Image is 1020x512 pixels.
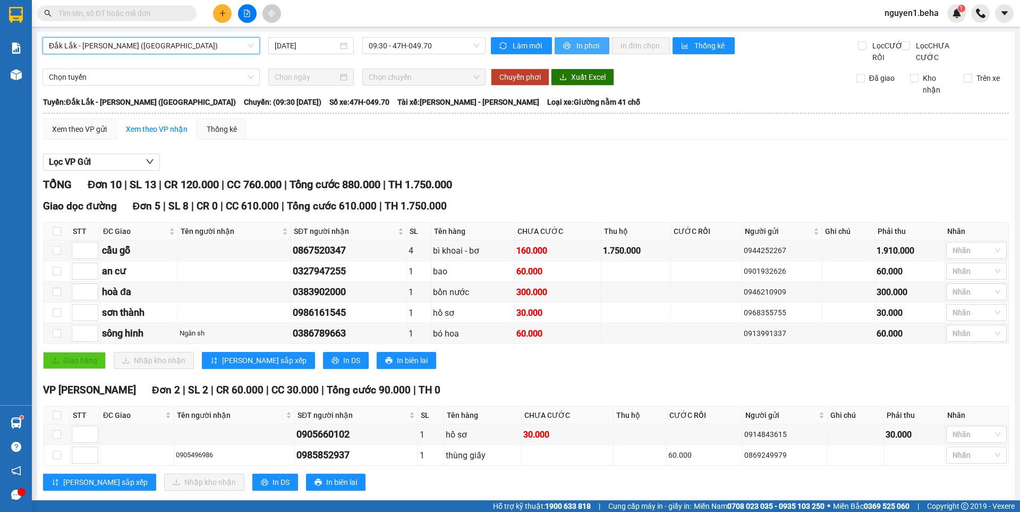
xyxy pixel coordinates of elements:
[102,284,176,299] div: hoà đa
[959,5,963,12] span: 1
[297,409,407,421] span: SĐT người nhận
[130,178,156,191] span: SL 13
[919,72,956,96] span: Kho nhận
[293,284,405,299] div: 0383902000
[744,265,820,277] div: 0901932626
[282,200,284,212] span: |
[875,223,945,240] th: Phải thu
[516,306,599,320] div: 30.000
[275,40,338,52] input: 15/10/2025
[291,303,407,323] td: 0986161545
[126,123,188,135] div: Xem theo VP nhận
[202,352,315,369] button: sort-ascending[PERSON_NAME] sắp xếp
[419,384,440,396] span: TH 0
[220,200,223,212] span: |
[216,384,263,396] span: CR 60.000
[43,98,236,106] b: Tuyến: Đắk Lắk - [PERSON_NAME] ([GEOGRAPHIC_DATA])
[833,500,909,512] span: Miền Bắc
[433,306,513,320] div: hồ sơ
[43,352,106,369] button: uploadGiao hàng
[446,428,520,441] div: hồ sơ
[20,416,23,419] sup: 1
[181,225,280,237] span: Tên người nhận
[947,409,1006,421] div: Nhãn
[744,286,820,298] div: 0946210909
[972,72,1004,84] span: Trên xe
[864,502,909,510] strong: 0369 525 060
[745,409,817,421] span: Người gửi
[11,417,22,429] img: warehouse-icon
[343,355,360,366] span: In DS
[243,10,251,17] span: file-add
[516,265,599,278] div: 60.000
[608,500,691,512] span: Cung cấp máy in - giấy in:
[314,479,322,487] span: printer
[744,307,820,318] div: 0968355755
[331,357,339,365] span: printer
[409,327,429,340] div: 1
[9,7,23,23] img: logo-vxr
[444,407,522,424] th: Tên hàng
[513,40,543,52] span: Làm mới
[219,10,226,17] span: plus
[211,384,214,396] span: |
[601,223,671,240] th: Thu hộ
[877,286,942,299] div: 300.000
[865,72,899,84] span: Đã giao
[545,502,591,510] strong: 1900 633 818
[868,40,909,63] span: Lọc CƯỚC RỒI
[70,407,100,424] th: STT
[555,37,609,54] button: printerIn phơi
[88,178,122,191] span: Đơn 10
[493,500,591,512] span: Hỗ trợ kỹ thuật:
[291,261,407,282] td: 0327947255
[385,357,393,365] span: printer
[295,424,418,445] td: 0905660102
[49,69,253,85] span: Chọn tuyến
[323,352,369,369] button: printerIn DS
[694,40,726,52] span: Thống kê
[433,244,513,257] div: bì khoai - bơ
[43,384,136,396] span: VP [PERSON_NAME]
[912,40,966,63] span: Lọc CHƯA CƯỚC
[515,223,601,240] th: CHƯA CƯỚC
[291,240,407,261] td: 0867520347
[612,37,670,54] button: In đơn chọn
[877,327,942,340] div: 60.000
[673,37,735,54] button: bar-chartThống kê
[995,4,1014,23] button: caret-down
[293,305,405,320] div: 0986161545
[191,200,194,212] span: |
[102,326,176,341] div: sông hinh
[290,178,380,191] span: Tổng cước 880.000
[409,286,429,299] div: 1
[681,42,690,51] span: bar-chart
[409,244,429,257] div: 4
[886,428,942,441] div: 30.000
[238,4,257,23] button: file-add
[226,200,279,212] span: CC 610.000
[102,264,176,279] div: an cư
[876,6,947,20] span: nguyen1.beha
[947,225,1006,237] div: Nhãn
[667,407,743,424] th: CƯỚC RỒI
[43,154,160,171] button: Lọc VP Gửi
[275,71,338,83] input: Chọn ngày
[177,409,284,421] span: Tên người nhận
[207,123,237,135] div: Thống kê
[222,178,224,191] span: |
[291,323,407,344] td: 0386789663
[306,474,365,491] button: printerIn biên lai
[431,223,515,240] th: Tên hàng
[11,490,21,500] span: message
[11,18,253,40] span: Thời gian : - Nhân viên nhận hàng :
[559,73,567,82] span: download
[103,225,167,237] span: ĐC Giao
[827,504,830,508] span: ⚪️
[294,225,396,237] span: SĐT người nhận
[43,200,117,212] span: Giao dọc đường
[603,244,669,257] div: 1.750.000
[11,43,22,54] img: solution-icon
[409,306,429,320] div: 1
[694,500,824,512] span: Miền Nam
